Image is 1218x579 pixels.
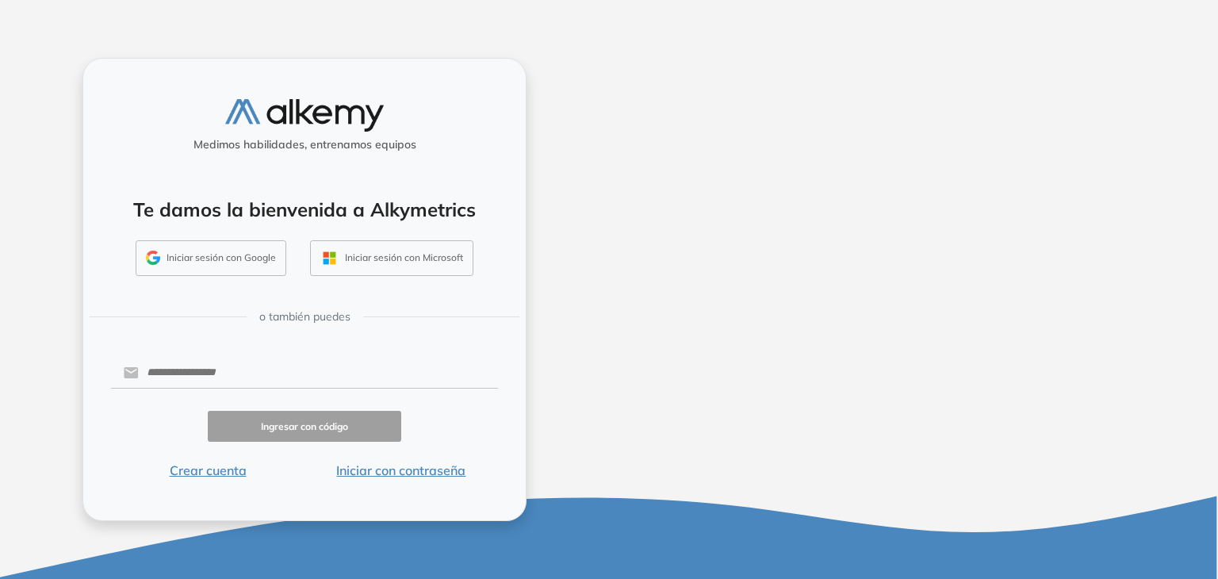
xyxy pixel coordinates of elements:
img: GMAIL_ICON [146,251,160,265]
button: Iniciar sesión con Microsoft [310,240,473,277]
h4: Te damos la bienvenida a Alkymetrics [104,198,505,221]
img: OUTLOOK_ICON [320,249,339,267]
button: Iniciar sesión con Google [136,240,286,277]
img: logo-alkemy [225,99,384,132]
iframe: Chat Widget [1139,503,1218,579]
button: Crear cuenta [111,461,304,480]
button: Iniciar con contraseña [304,461,498,480]
span: o también puedes [259,309,350,325]
h5: Medimos habilidades, entrenamos equipos [90,138,519,151]
button: Ingresar con código [208,411,401,442]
